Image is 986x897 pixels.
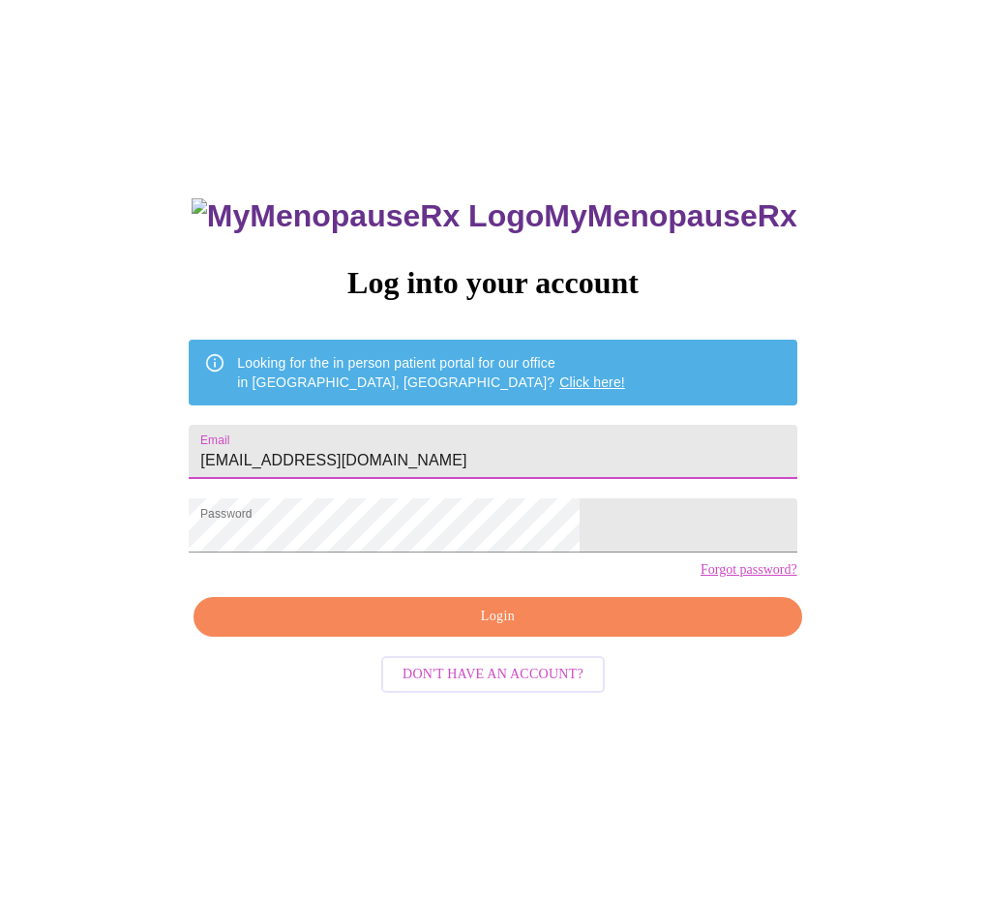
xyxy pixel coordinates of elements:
[192,198,544,234] img: MyMenopauseRx Logo
[559,374,625,390] a: Click here!
[216,605,779,629] span: Login
[701,562,797,578] a: Forgot password?
[194,597,801,637] button: Login
[192,198,797,234] h3: MyMenopauseRx
[189,265,796,301] h3: Log into your account
[376,665,610,681] a: Don't have an account?
[237,345,625,400] div: Looking for the in person patient portal for our office in [GEOGRAPHIC_DATA], [GEOGRAPHIC_DATA]?
[381,656,605,694] button: Don't have an account?
[403,663,583,687] span: Don't have an account?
